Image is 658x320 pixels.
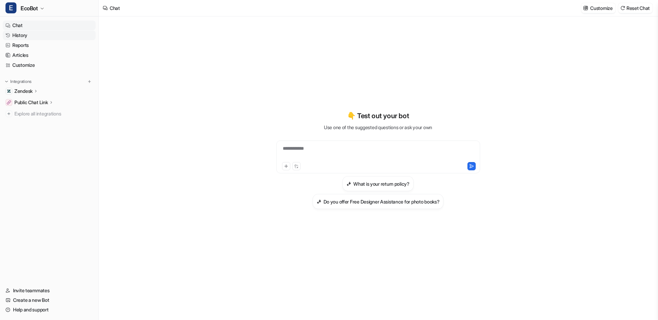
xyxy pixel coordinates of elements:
[347,111,409,121] p: 👇 Test out your bot
[3,286,96,295] a: Invite teammates
[590,4,612,12] p: Customize
[3,78,34,85] button: Integrations
[620,5,625,11] img: reset
[14,108,93,119] span: Explore all integrations
[618,3,653,13] button: Reset Chat
[313,194,444,209] button: Do you offer Free Designer Assistance for photo books?Do you offer Free Designer Assistance for p...
[21,3,38,13] span: EcoBot
[324,124,432,131] p: Use one of the suggested questions or ask your own
[324,198,440,205] h3: Do you offer Free Designer Assistance for photo books?
[3,50,96,60] a: Articles
[346,181,351,186] img: What is your return policy?
[14,99,48,106] p: Public Chat Link
[10,79,32,84] p: Integrations
[353,180,409,187] h3: What is your return policy?
[3,30,96,40] a: History
[5,2,16,13] span: E
[14,88,33,95] p: Zendesk
[87,79,92,84] img: menu_add.svg
[4,79,9,84] img: expand menu
[3,295,96,305] a: Create a new Bot
[3,305,96,315] a: Help and support
[3,40,96,50] a: Reports
[7,89,11,93] img: Zendesk
[7,100,11,104] img: Public Chat Link
[317,199,321,204] img: Do you offer Free Designer Assistance for photo books?
[581,3,615,13] button: Customize
[3,21,96,30] a: Chat
[342,176,413,191] button: What is your return policy?What is your return policy?
[583,5,588,11] img: customize
[110,4,120,12] div: Chat
[3,109,96,119] a: Explore all integrations
[3,60,96,70] a: Customize
[5,110,12,117] img: explore all integrations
